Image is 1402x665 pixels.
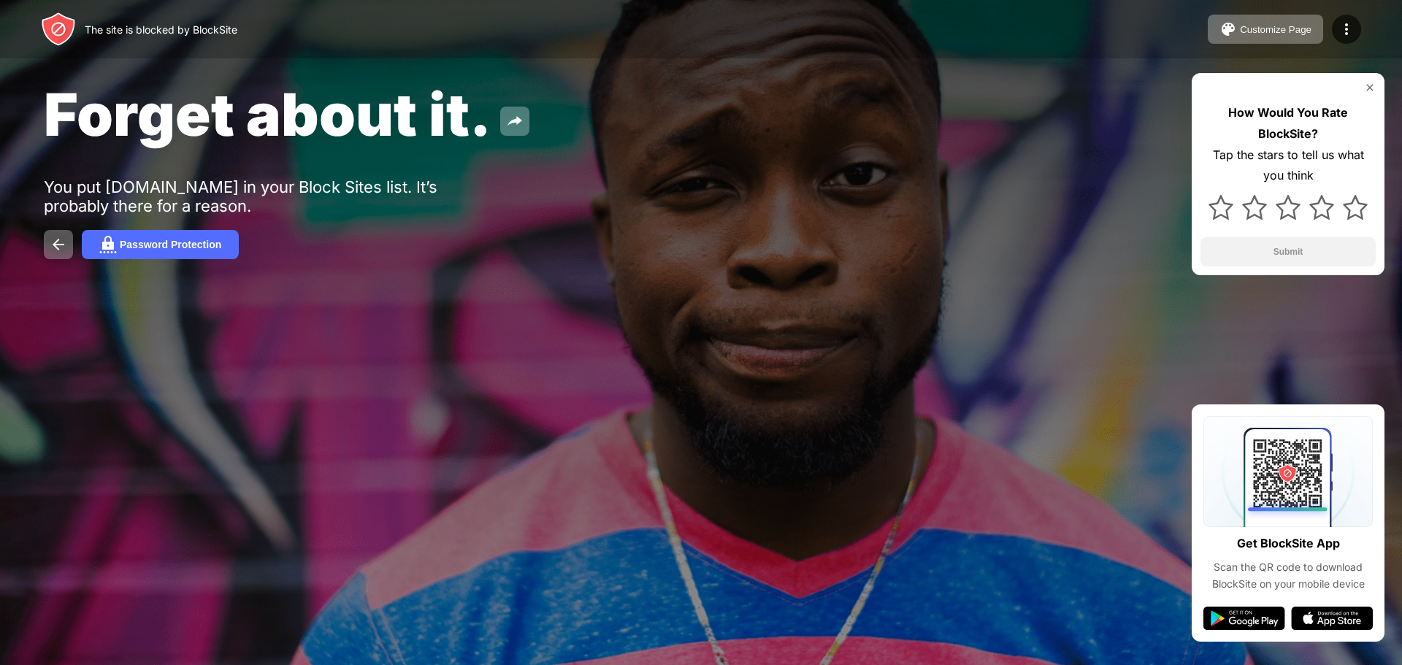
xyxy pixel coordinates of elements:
[120,239,221,250] div: Password Protection
[1203,559,1373,592] div: Scan the QR code to download BlockSite on your mobile device
[1343,195,1368,220] img: star.svg
[1242,195,1267,220] img: star.svg
[1237,533,1340,554] div: Get BlockSite App
[1208,195,1233,220] img: star.svg
[41,12,76,47] img: header-logo.svg
[506,112,524,130] img: share.svg
[1291,607,1373,630] img: app-store.svg
[44,79,491,150] span: Forget about it.
[1200,145,1376,187] div: Tap the stars to tell us what you think
[50,236,67,253] img: back.svg
[82,230,239,259] button: Password Protection
[1200,102,1376,145] div: How Would You Rate BlockSite?
[44,177,495,215] div: You put [DOMAIN_NAME] in your Block Sites list. It’s probably there for a reason.
[85,23,237,36] div: The site is blocked by BlockSite
[1203,416,1373,527] img: qrcode.svg
[1203,607,1285,630] img: google-play.svg
[99,236,117,253] img: password.svg
[1276,195,1301,220] img: star.svg
[1309,195,1334,220] img: star.svg
[1219,20,1237,38] img: pallet.svg
[1208,15,1323,44] button: Customize Page
[1364,82,1376,93] img: rate-us-close.svg
[1240,24,1311,35] div: Customize Page
[1200,237,1376,266] button: Submit
[1338,20,1355,38] img: menu-icon.svg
